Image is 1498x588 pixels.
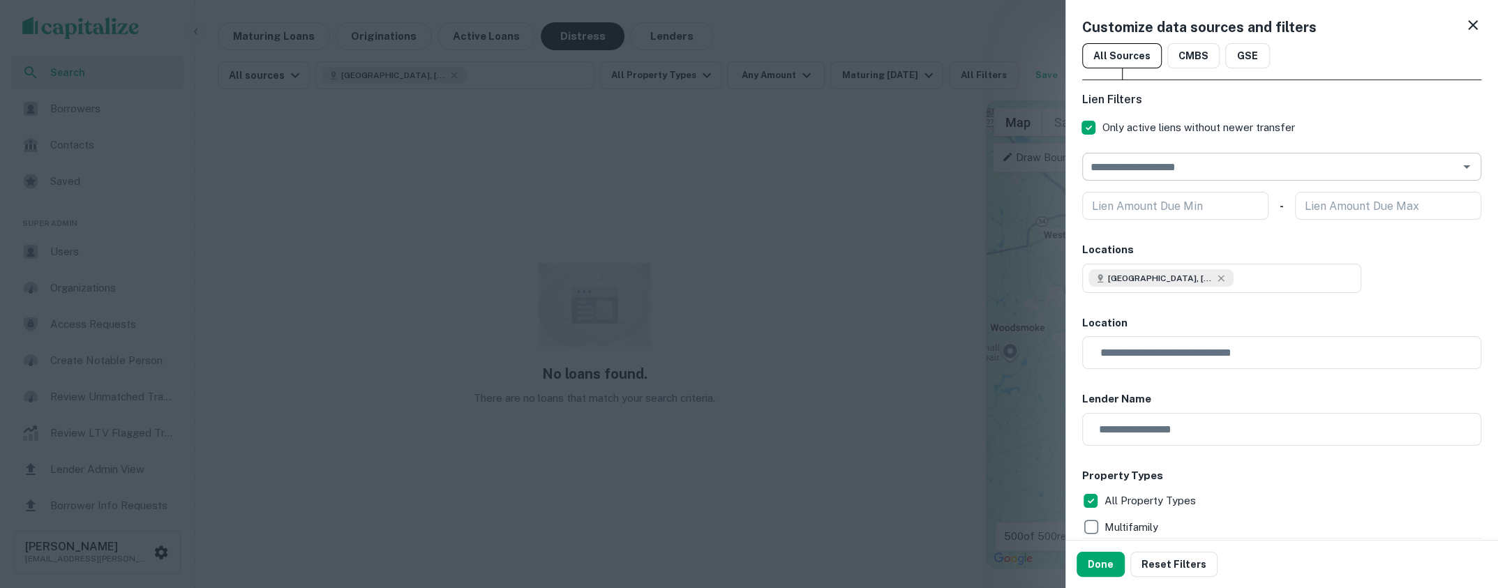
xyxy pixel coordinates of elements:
[1104,519,1161,536] p: Multifamily
[1108,272,1213,285] span: [GEOGRAPHIC_DATA], [GEOGRAPHIC_DATA], [GEOGRAPHIC_DATA]
[1082,43,1162,68] button: All Sources
[1104,492,1199,509] p: All Property Types
[1130,552,1218,577] button: Reset Filters
[1225,43,1270,68] button: GSE
[1102,119,1295,136] span: Only active liens without newer transfer
[1428,476,1498,543] iframe: Chat Widget
[1082,315,1481,331] h6: Location
[1082,391,1481,407] h6: Lender Name
[1167,43,1220,68] button: CMBS
[1077,552,1125,577] button: Done
[1082,538,1481,572] div: Retail
[1082,264,1361,293] button: [GEOGRAPHIC_DATA], [GEOGRAPHIC_DATA], [GEOGRAPHIC_DATA]
[1082,91,1481,108] h6: Lien Filters
[1082,468,1481,484] h6: Property Types
[1082,17,1317,38] h5: Customize data sources and filters
[1457,157,1476,176] button: Open
[1280,198,1284,214] h6: -
[1082,242,1481,258] h6: Locations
